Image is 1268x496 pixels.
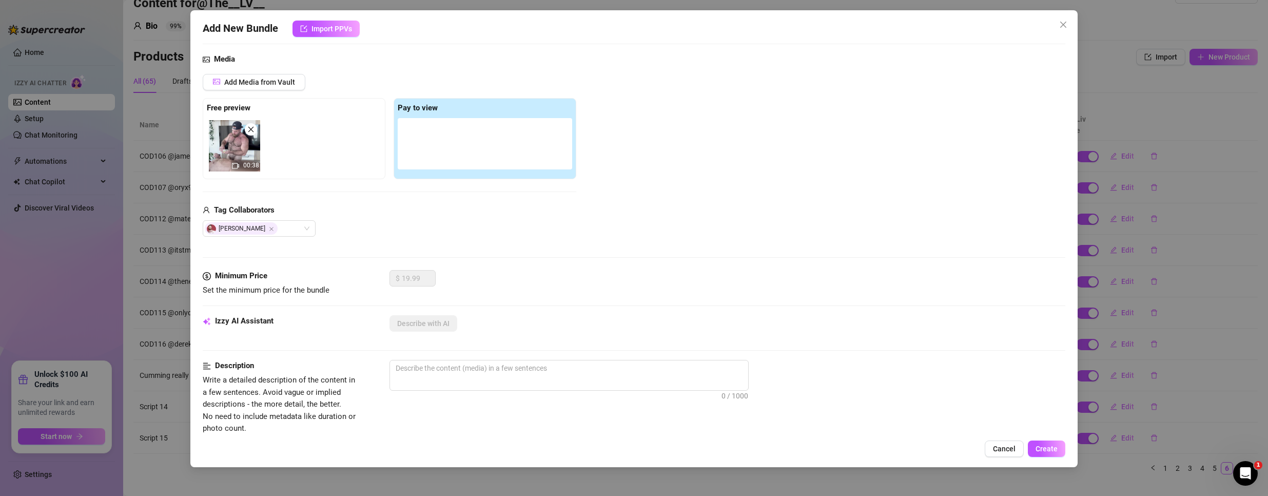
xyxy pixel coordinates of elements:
[232,162,239,169] span: video-camera
[243,162,259,169] span: 00:38
[993,445,1016,453] span: Cancel
[300,25,307,32] span: import
[1036,445,1058,453] span: Create
[209,120,260,171] div: 00:38
[205,222,278,235] span: [PERSON_NAME]
[215,271,267,280] strong: Minimum Price
[215,316,274,326] strong: Izzy AI Assistant
[1055,16,1071,33] button: Close
[247,126,255,133] span: close
[203,204,210,217] span: user
[214,205,275,215] strong: Tag Collaborators
[203,270,211,282] span: dollar
[203,285,329,295] span: Set the minimum price for the bundle
[389,315,457,332] button: Describe with AI
[1254,461,1262,469] span: 1
[1028,441,1065,457] button: Create
[203,360,211,372] span: align-left
[207,103,250,112] strong: Free preview
[209,120,260,171] img: media
[207,224,216,234] img: avatar.jpg
[269,226,274,232] span: Close
[203,375,356,433] span: Write a detailed description of the content in a few sentences. Avoid vague or implied descriptio...
[215,361,254,370] strong: Description
[985,441,1024,457] button: Cancel
[213,78,220,85] span: picture
[203,21,278,37] span: Add New Bundle
[292,21,360,37] button: Import PPVs
[214,54,235,64] strong: Media
[1059,21,1067,29] span: close
[1055,21,1071,29] span: Close
[398,103,438,112] strong: Pay to view
[203,74,305,90] button: Add Media from Vault
[203,53,210,66] span: picture
[1233,461,1258,486] iframe: Intercom live chat
[224,78,295,86] span: Add Media from Vault
[311,25,352,33] span: Import PPVs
